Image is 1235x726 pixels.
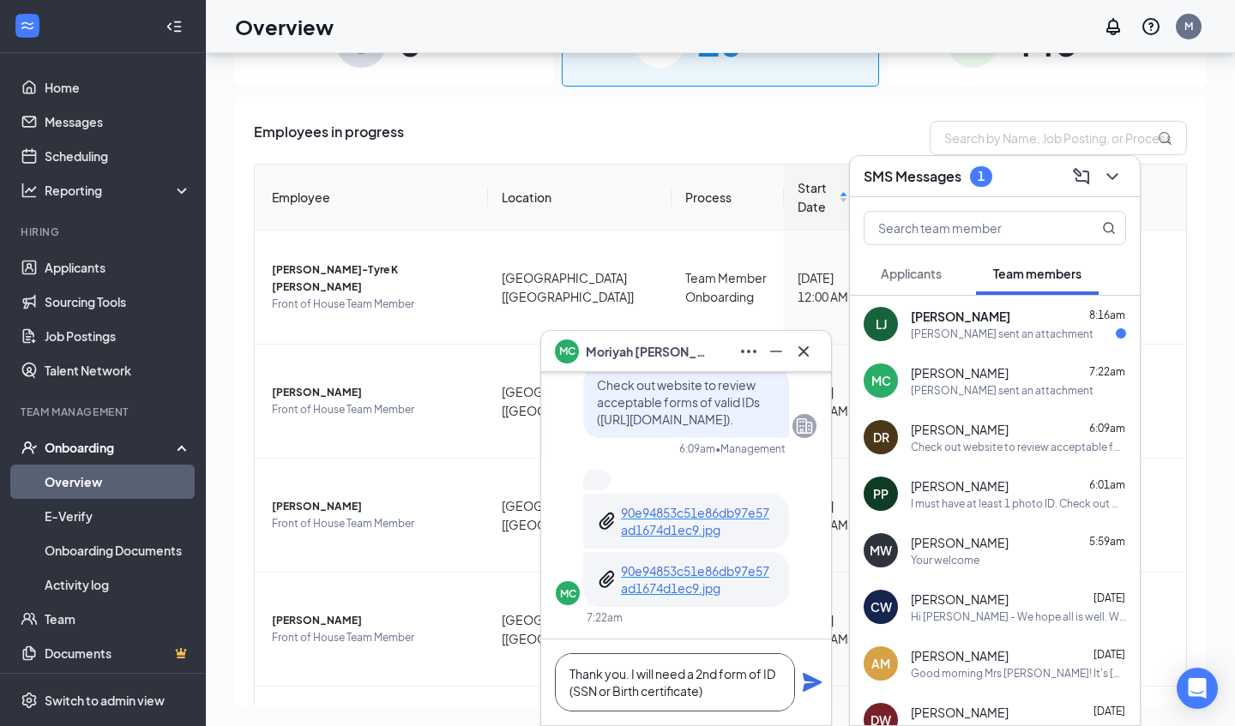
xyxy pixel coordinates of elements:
textarea: Thank you. I will need a 2nd form of ID (SSN or Birth certificate) [555,653,795,711]
span: [PERSON_NAME] [911,308,1010,325]
div: [PERSON_NAME] sent an attachment [911,327,1093,341]
span: Start Date [798,178,835,216]
input: Search team member [864,212,1068,244]
svg: Ellipses [738,341,759,362]
th: Employee [255,165,488,231]
svg: Notifications [1103,16,1124,37]
div: Switch to admin view [45,692,165,709]
a: Activity log [45,567,191,602]
span: 5:59am [1089,535,1125,548]
td: [GEOGRAPHIC_DATA] [[GEOGRAPHIC_DATA]] [488,345,672,459]
div: Open Intercom Messenger [1177,668,1218,709]
span: 7:22am [1089,365,1125,378]
a: Applicants [45,250,191,285]
span: [PERSON_NAME] [911,647,1009,664]
span: [PERSON_NAME] [272,612,474,629]
svg: Minimize [766,341,786,362]
div: MC [871,372,891,389]
td: Team Member Onboarding [672,231,784,345]
span: Front of House Team Member [272,296,474,313]
div: [DATE] 12:00 AM [798,268,848,306]
span: Applicants [881,266,942,281]
span: Front of House Team Member [272,401,474,418]
a: Talent Network [45,353,191,387]
div: Reporting [45,182,192,199]
a: Onboarding Documents [45,533,191,567]
svg: Paperclip [597,569,617,590]
svg: ChevronDown [1102,166,1123,187]
svg: MagnifyingGlass [1102,221,1116,235]
div: 6:09am [679,441,715,456]
div: Hi [PERSON_NAME] - We hope all is well. We received your message regarding your decision to no lo... [911,609,1126,624]
span: 6:01am [1089,478,1125,491]
a: DocumentsCrown [45,636,191,670]
span: [PERSON_NAME] [272,384,474,401]
svg: Collapse [166,18,183,35]
a: Sourcing Tools [45,285,191,319]
svg: ComposeMessage [1071,166,1092,187]
a: Job Postings [45,319,191,353]
td: [GEOGRAPHIC_DATA] [[GEOGRAPHIC_DATA]] [488,231,672,345]
div: AM [871,655,890,672]
h1: Overview [235,12,334,41]
span: Moriyah [PERSON_NAME] [586,342,706,361]
div: 1 [978,169,985,183]
a: SurveysCrown [45,670,191,705]
svg: Cross [793,341,814,362]
span: Front of House Team Member [272,629,474,646]
a: 90e94853c51e86db97e57ad1674d1ec9.jpg [621,504,775,538]
span: [PERSON_NAME] [272,498,474,515]
td: [GEOGRAPHIC_DATA] [[GEOGRAPHIC_DATA]] [488,459,672,573]
div: MW [870,542,892,559]
div: LJ [876,315,887,333]
a: Messages [45,105,191,139]
div: MC [560,586,576,601]
span: • Management [715,441,786,456]
span: [DATE] [1093,591,1125,604]
div: Onboarding [45,439,177,456]
a: Home [45,70,191,105]
span: Team members [993,266,1081,281]
svg: Settings [21,692,38,709]
button: Ellipses [735,338,762,365]
span: [PERSON_NAME] [911,591,1009,608]
span: [PERSON_NAME] [911,534,1009,551]
input: Search by Name, Job Posting, or Process [930,121,1187,155]
span: [PERSON_NAME] [911,704,1009,721]
h3: SMS Messages [864,167,961,186]
button: Cross [790,338,817,365]
th: Location [488,165,672,231]
a: 90e94853c51e86db97e57ad1674d1ec9.jpg [621,562,775,597]
div: DR [873,429,889,446]
div: Your welcome [911,553,979,567]
span: [PERSON_NAME] [911,421,1009,438]
button: Minimize [762,338,790,365]
span: [PERSON_NAME] [911,477,1009,495]
div: M [1184,19,1193,33]
div: CW [871,598,892,615]
span: 6:09am [1089,422,1125,435]
svg: UserCheck [21,439,38,456]
a: Scheduling [45,139,191,173]
div: Check out website to review acceptable forms of valid IDs ([URL][DOMAIN_NAME]). [911,440,1126,454]
div: PP [873,485,889,502]
button: ComposeMessage [1068,163,1095,190]
div: 7:22am [587,610,623,625]
button: ChevronDown [1099,163,1126,190]
span: Check out website to review acceptable forms of valid IDs ([URL][DOMAIN_NAME]). [597,377,760,427]
span: [DATE] [1093,705,1125,717]
a: Team [45,602,191,636]
span: Employees in progress [254,121,404,155]
div: Team Management [21,405,188,419]
div: [PERSON_NAME] sent an attachment [911,383,1093,398]
svg: Company [794,416,815,436]
th: Process [672,165,784,231]
svg: Analysis [21,182,38,199]
span: 8:16am [1089,309,1125,321]
svg: Plane [802,672,822,693]
div: Hiring [21,225,188,239]
div: Good morning Mrs [PERSON_NAME]! It's [PERSON_NAME]. I apologize for the way I left. Could you fin... [911,666,1126,681]
td: [GEOGRAPHIC_DATA] [[GEOGRAPHIC_DATA]] [488,573,672,687]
